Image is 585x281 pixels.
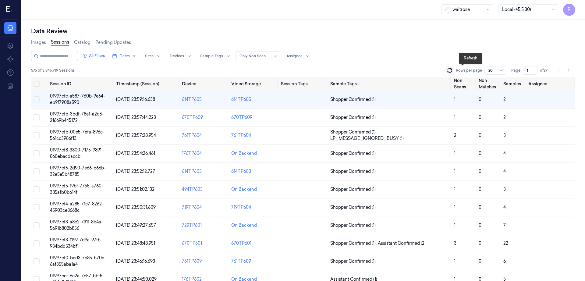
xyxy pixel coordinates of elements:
[116,187,154,192] span: [DATE] 23:51:02.132
[330,186,376,193] span: Shopper Confirmed (1)
[110,51,139,61] button: Dates
[479,205,481,210] span: 0
[479,97,481,102] span: 0
[564,66,573,75] button: Go to next page
[116,258,155,264] span: [DATE] 23:46:16.693
[328,77,452,91] th: Sample Tags
[330,135,404,142] span: LP_MESSAGE_IGNORED_BUSY (1)
[452,77,476,91] th: Non Scans
[182,132,226,139] div: 761TP604
[330,150,376,157] span: Shopper Confirmed (1)
[34,96,40,102] button: Select row
[503,151,506,156] span: 4
[50,219,103,231] span: 01997cf3-a8c2-7311-8b4a-5691b802b856
[501,77,526,91] th: Samples
[31,68,75,73] span: 576 of 3,846,719 Sessions
[563,4,575,16] button: R
[503,205,506,210] span: 4
[182,114,226,121] div: 670TP609
[330,204,376,211] span: Shopper Confirmed (1)
[116,222,156,228] span: [DATE] 23:49:27.657
[50,111,104,123] span: 01997cfb-3bdf-78e1-a2d6-21669b445172
[34,204,40,210] button: Select row
[511,68,520,73] span: Page
[454,133,456,138] span: 2
[503,187,506,192] span: 3
[454,115,456,120] span: 1
[182,258,226,265] div: 761TP609
[479,169,481,174] span: 0
[116,151,155,156] span: [DATE] 23:54:26.461
[34,222,40,228] button: Select row
[34,81,40,87] button: Select all
[50,201,104,213] span: 01997cf4-a285-71c7-8262-45903ce8668c
[454,222,456,228] span: 1
[479,151,481,156] span: 0
[31,39,46,46] a: Images
[231,204,251,211] div: 719TP604
[182,240,226,247] div: 670TP601
[116,133,156,138] span: [DATE] 23:57:28.954
[454,97,456,102] span: 1
[116,240,155,246] span: [DATE] 23:48:48.951
[479,115,481,120] span: 0
[116,115,156,120] span: [DATE] 23:57:44.223
[34,240,40,246] button: Select row
[80,51,107,61] button: All Filters
[179,77,229,91] th: Device
[503,169,506,174] span: 4
[50,93,105,105] span: 01997cfc-a587-760b-9e64-eb9f7908a590
[34,132,40,138] button: Select row
[503,97,506,102] span: 2
[479,222,481,228] span: 0
[454,169,456,174] span: 1
[479,187,481,192] span: 0
[330,240,378,247] span: Shopper Confirmed (1) ,
[116,97,155,102] span: [DATE] 23:59:16.638
[50,183,103,195] span: 01997cf5-19bf-7755-a760-385afb0b614f
[116,169,155,174] span: [DATE] 23:52:12.727
[95,39,131,46] a: Pending Updates
[34,114,40,120] button: Select row
[330,129,378,135] span: Shopper Confirmed (1) ,
[182,222,226,229] div: 729TP601
[456,68,482,73] p: Rows per page
[182,186,226,193] div: 494TP603
[231,132,251,139] div: 761TP604
[231,96,251,103] div: 614TP605
[540,68,550,73] span: of 29
[231,114,252,121] div: 670TP609
[50,237,102,249] span: 01997cf3-1199-7d9a-97fb-934bdd534bf1
[182,168,226,175] div: 614TP603
[555,66,573,75] nav: pagination
[182,96,226,103] div: 614TP605
[503,115,506,120] span: 2
[454,151,456,156] span: 1
[330,168,376,175] span: Shopper Confirmed (1)
[479,133,481,138] span: 0
[74,39,90,46] a: Catalog
[51,39,69,46] a: Sessions
[231,186,257,193] div: On Backend
[48,77,113,91] th: Session ID
[34,150,40,156] button: Select row
[182,150,226,157] div: 176TP604
[503,222,506,228] span: 7
[50,165,106,177] span: 01997cf6-2d90-7e66-b66b-32e5e5b48785
[231,258,251,265] div: 761TP609
[50,129,105,141] span: 01997cfb-00e5-7efa-896c-561cc3986f13
[231,222,257,229] div: On Backend
[330,222,376,229] span: Shopper Confirmed (1)
[229,77,278,91] th: Video Storage
[231,240,251,247] div: 670TP601
[526,77,575,91] th: Assignee
[476,77,501,91] th: Non Matches
[454,205,456,210] span: 1
[114,77,179,91] th: Timestamp (Session)
[503,133,506,138] span: 3
[31,27,575,35] div: Data Review
[479,240,481,246] span: 0
[330,96,376,103] span: Shopper Confirmed (1)
[330,258,376,265] span: Shopper Confirmed (1)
